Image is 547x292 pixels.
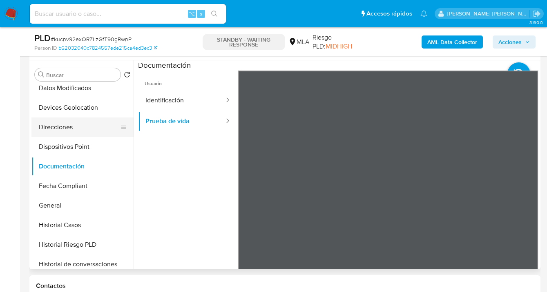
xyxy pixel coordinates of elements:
[38,71,45,78] button: Buscar
[124,71,130,80] button: Volver al orden por defecto
[31,117,127,137] button: Direcciones
[189,10,195,18] span: ⌥
[288,38,309,46] div: MLA
[31,78,134,98] button: Datos Modificados
[313,33,368,51] span: Riesgo PLD:
[498,35,522,49] span: Acciones
[420,10,427,17] a: Notificaciones
[366,9,412,18] span: Accesos rápidos
[58,44,157,52] a: b62032040c7824557ede215ca4ed3ec3
[31,235,134,254] button: Historial Riesgo PLD
[51,35,132,43] span: # kucnv92exORZLzGfT90gRwnP
[31,196,134,215] button: General
[30,9,226,19] input: Buscar usuario o caso...
[36,282,534,290] h1: Contactos
[34,44,57,52] b: Person ID
[206,8,223,20] button: search-icon
[447,10,530,18] p: juanpablo.jfernandez@mercadolibre.com
[31,137,134,157] button: Dispositivos Point
[529,19,543,26] span: 3.160.0
[31,157,134,176] button: Documentación
[31,98,134,117] button: Devices Geolocation
[31,215,134,235] button: Historial Casos
[200,10,202,18] span: s
[31,176,134,196] button: Fecha Compliant
[46,71,117,79] input: Buscar
[326,42,352,51] span: MIDHIGH
[422,35,483,49] button: AML Data Collector
[493,35,536,49] button: Acciones
[532,9,541,18] a: Salir
[31,254,134,274] button: Historial de conversaciones
[427,35,477,49] b: AML Data Collector
[34,31,51,44] b: PLD
[203,34,285,50] p: STANDBY - WAITING RESPONSE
